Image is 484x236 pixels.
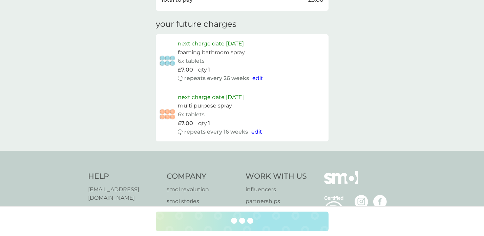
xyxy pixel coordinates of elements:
[198,119,207,128] p: qty
[167,185,239,194] a: smol revolution
[184,127,248,136] p: repeats every 16 weeks
[178,57,205,65] p: 6x tablets
[208,119,210,128] p: 1
[178,39,244,48] p: next charge date [DATE]
[178,93,244,102] p: next charge date [DATE]
[324,171,358,194] img: smol
[246,185,307,194] a: influencers
[88,171,160,182] h4: Help
[252,74,263,83] button: edit
[178,119,193,128] p: £7.00
[251,127,262,136] button: edit
[251,129,262,135] span: edit
[184,74,249,83] p: repeats every 26 weeks
[178,65,193,74] p: £7.00
[252,75,263,81] span: edit
[246,171,307,182] h4: Work With Us
[198,65,207,74] p: qty
[88,185,160,202] a: [EMAIL_ADDRESS][DOMAIN_NAME]
[208,65,210,74] p: 1
[167,197,239,206] a: smol stories
[373,195,387,209] img: visit the smol Facebook page
[178,110,205,119] p: 6x tablets
[88,206,160,215] a: help centre
[167,171,239,182] h4: Company
[246,197,307,206] a: partnerships
[355,195,368,209] img: visit the smol Instagram page
[156,19,236,29] h3: your future charges
[178,48,245,57] p: foaming bathroom spray
[178,101,232,110] p: multi purpose spray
